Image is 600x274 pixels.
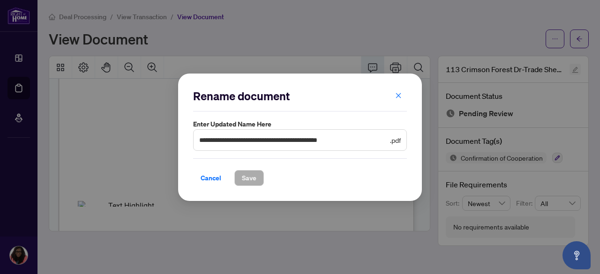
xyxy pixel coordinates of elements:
span: close [395,92,402,98]
label: Enter updated name here [193,119,407,129]
button: Open asap [562,241,591,269]
span: .pdf [390,134,401,145]
span: Cancel [201,170,221,185]
button: Cancel [193,170,229,185]
h2: Rename document [193,89,407,104]
button: Save [234,170,264,185]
